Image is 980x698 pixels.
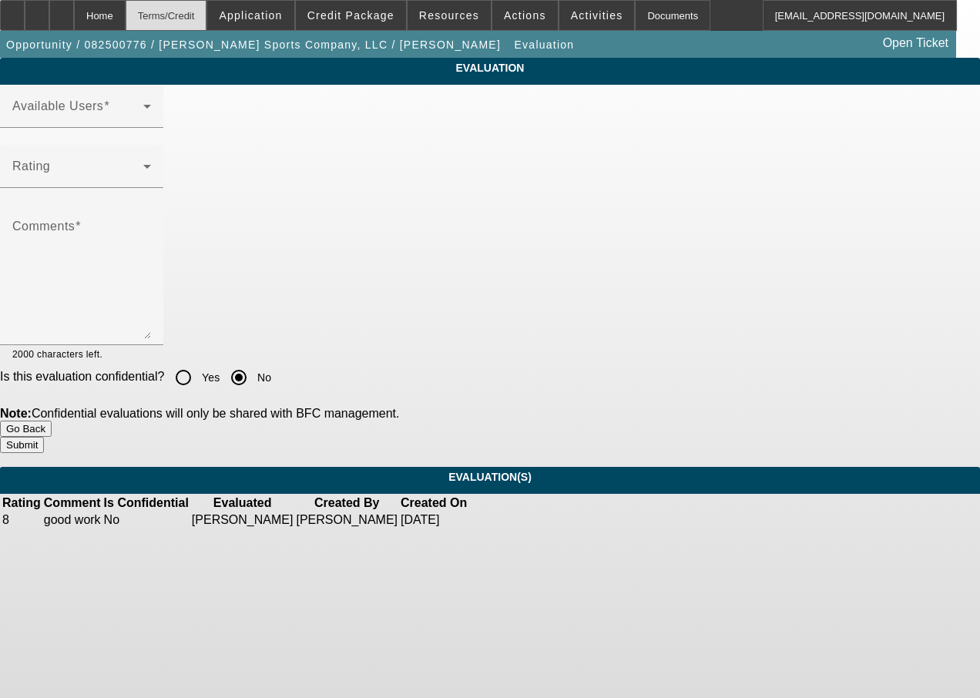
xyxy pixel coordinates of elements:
th: Evaluated [191,495,294,511]
span: Actions [504,9,546,22]
span: Activities [571,9,623,22]
td: [PERSON_NAME] [191,512,294,528]
th: Created On [400,495,468,511]
span: Credit Package [307,9,394,22]
th: Comment [43,495,102,511]
button: Credit Package [296,1,406,30]
mat-hint: 2000 characters left. [12,345,102,362]
th: Is Confidential [103,495,190,511]
td: [DATE] [400,512,468,528]
label: No [254,370,271,385]
span: Application [219,9,282,22]
td: No [103,512,190,528]
th: Created By [295,495,398,511]
mat-label: Rating [12,159,50,173]
button: Resources [408,1,491,30]
span: Resources [419,9,479,22]
button: Actions [492,1,558,30]
td: 8 [2,512,42,528]
button: Evaluation [511,31,579,59]
span: Evaluation(S) [12,471,968,483]
mat-label: Available Users [12,99,103,112]
span: Opportunity / 082500776 / [PERSON_NAME] Sports Company, LLC / [PERSON_NAME] [6,39,501,51]
th: Rating [2,495,42,511]
td: [PERSON_NAME] [295,512,398,528]
span: Evaluation [515,39,575,51]
label: Yes [199,370,220,385]
mat-label: Comments [12,220,75,233]
button: Activities [559,1,635,30]
a: Open Ticket [877,30,955,56]
button: Application [207,1,294,30]
td: good work [43,512,102,528]
span: Evaluation [12,62,968,74]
